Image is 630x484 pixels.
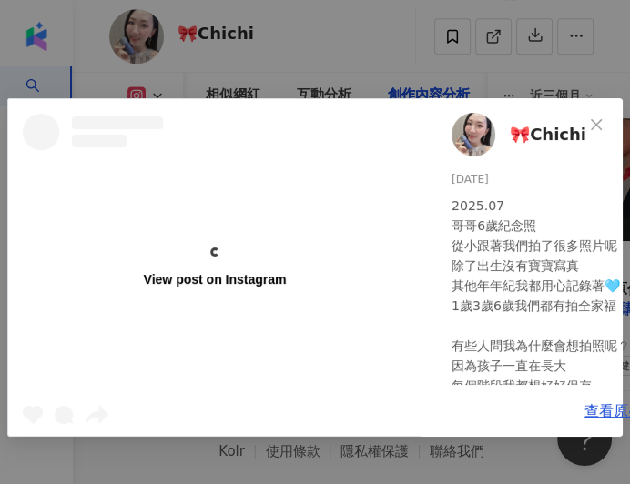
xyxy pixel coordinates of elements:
span: 🎀Chichi [510,122,586,147]
img: KOL Avatar [452,113,495,156]
div: View post on Instagram [144,271,287,287]
span: close [589,117,604,132]
button: Close [578,106,615,143]
a: View post on Instagram [8,99,422,436]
